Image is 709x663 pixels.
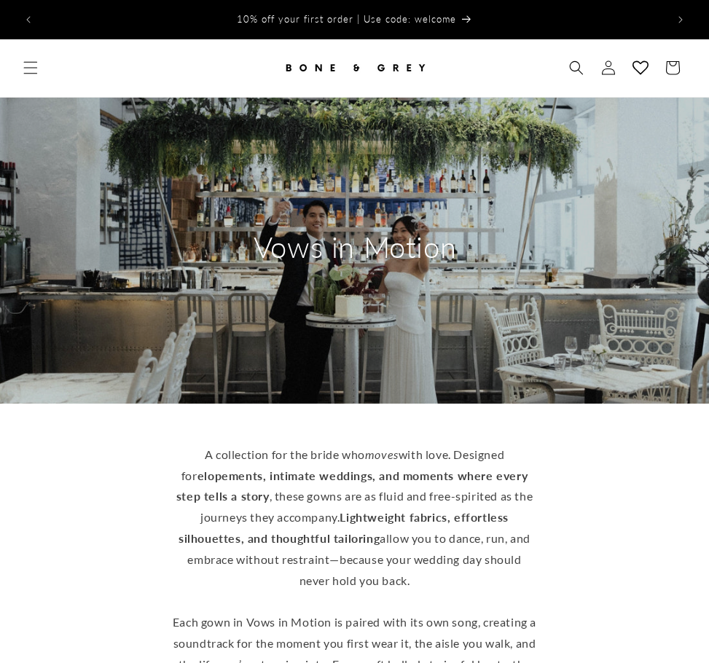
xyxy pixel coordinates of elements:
[12,4,44,36] button: Previous announcement
[560,52,592,84] summary: Search
[176,468,528,503] strong: elopements, intimate weddings, and moments where every step tells a story
[365,447,399,461] em: moves
[15,52,47,84] summary: Menu
[282,52,428,84] img: Bone and Grey Bridal
[216,228,493,266] h2: Vows in Motion
[237,13,456,25] span: 10% off your first order | Use code: welcome
[276,47,433,90] a: Bone and Grey Bridal
[179,510,509,545] strong: Lightweight fabrics, effortless silhouettes, and thoughtful tailoring
[665,4,697,36] button: Next announcement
